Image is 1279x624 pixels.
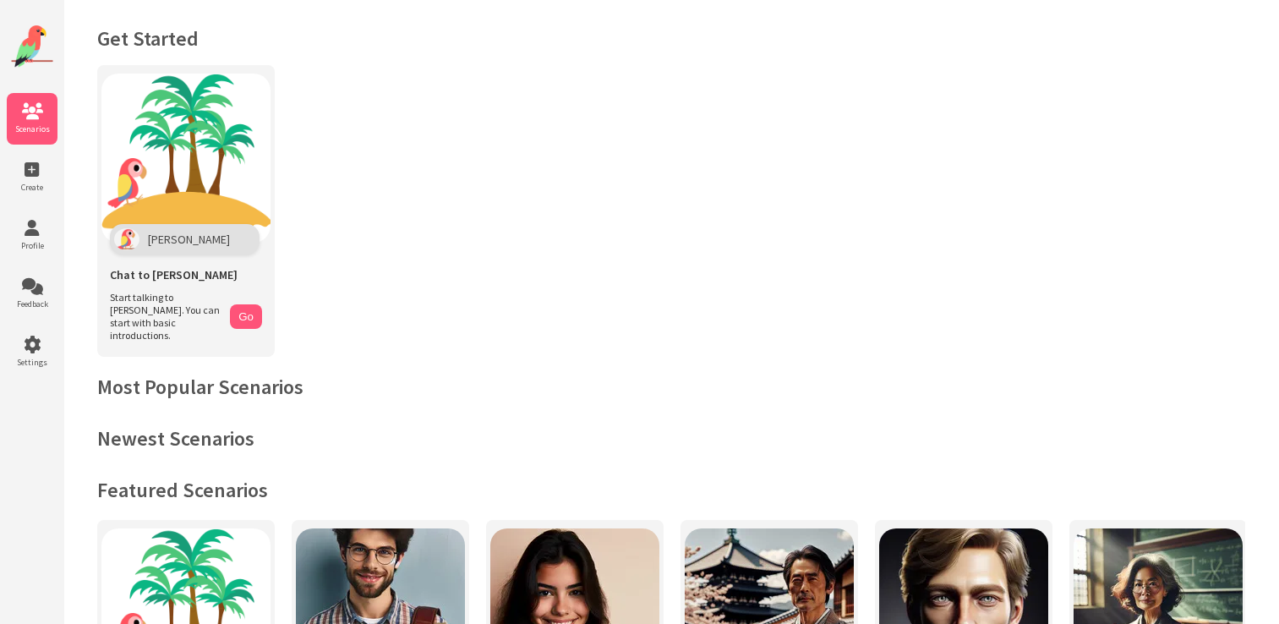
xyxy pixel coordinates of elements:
[7,298,57,309] span: Feedback
[148,232,230,247] span: [PERSON_NAME]
[7,123,57,134] span: Scenarios
[97,374,1245,400] h2: Most Popular Scenarios
[97,477,1245,503] h2: Featured Scenarios
[114,228,139,250] img: Polly
[7,357,57,368] span: Settings
[7,240,57,251] span: Profile
[110,291,221,342] span: Start talking to [PERSON_NAME]. You can start with basic introductions.
[11,25,53,68] img: Website Logo
[97,425,1245,452] h2: Newest Scenarios
[230,304,262,329] button: Go
[97,25,1245,52] h1: Get Started
[7,182,57,193] span: Create
[101,74,271,243] img: Chat with Polly
[110,267,238,282] span: Chat to [PERSON_NAME]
